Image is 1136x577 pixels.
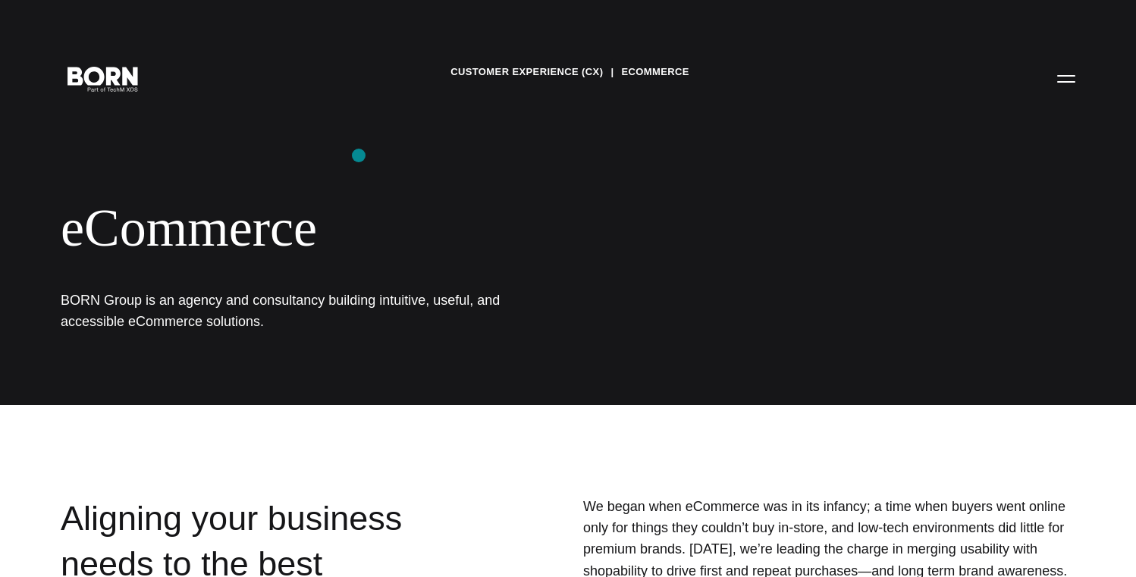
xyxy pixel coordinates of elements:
[621,61,689,83] a: eCommerce
[61,290,516,332] h1: BORN Group is an agency and consultancy building intuitive, useful, and accessible eCommerce solu...
[450,61,603,83] a: Customer Experience (CX)
[1048,62,1084,94] button: Open
[61,197,925,259] div: eCommerce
